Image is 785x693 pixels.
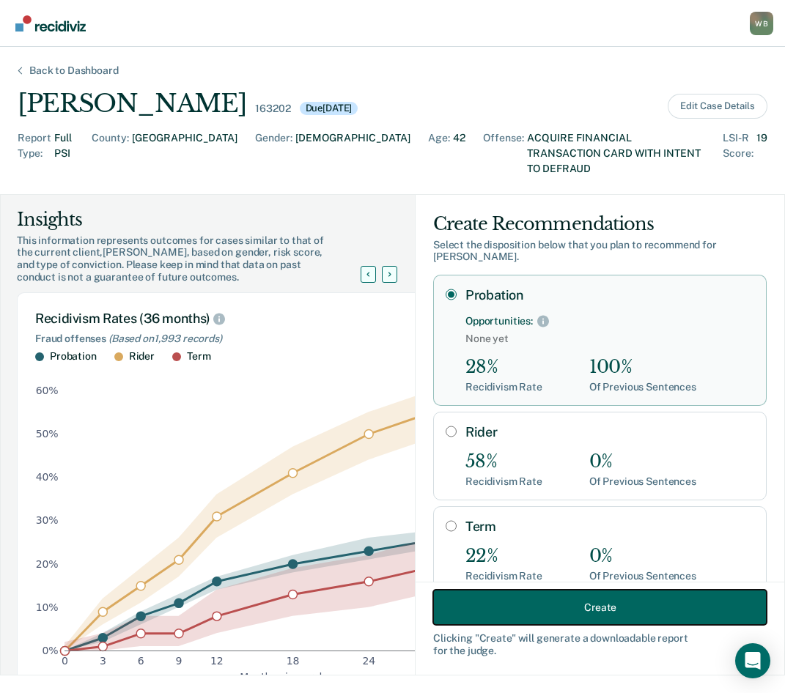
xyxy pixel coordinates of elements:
[428,130,450,177] div: Age :
[465,315,533,327] div: Opportunities:
[465,333,754,345] span: None yet
[15,15,86,31] img: Recidiviz
[108,333,222,344] span: (Based on 1,993 records )
[668,94,767,119] button: Edit Case Details
[465,424,754,440] label: Rider
[36,515,59,527] text: 30%
[465,475,542,488] div: Recidivism Rate
[18,130,51,177] div: Report Type :
[750,12,773,35] button: Profile dropdown button
[295,130,410,177] div: [DEMOGRAPHIC_DATA]
[12,64,136,77] div: Back to Dashboard
[35,311,551,327] div: Recidivism Rates (36 months)
[735,643,770,678] div: Open Intercom Messenger
[62,656,68,667] text: 0
[589,475,696,488] div: Of Previous Sentences
[255,130,292,177] div: Gender :
[465,546,542,567] div: 22%
[17,234,378,283] div: This information represents outcomes for cases similar to that of the current client, [PERSON_NAM...
[433,212,767,236] div: Create Recommendations
[17,208,378,231] div: Insights
[287,656,300,667] text: 18
[527,130,705,177] div: ACQUIRE FINANCIAL TRANSACTION CARD WITH INTENT TO DEFRAUD
[453,130,465,177] div: 42
[433,632,767,657] div: Clicking " Create " will generate a downloadable report for the judge.
[36,471,59,483] text: 40%
[35,333,551,345] div: Fraud offenses
[54,130,74,177] div: Full PSI
[465,381,542,393] div: Recidivism Rate
[36,558,59,570] text: 20%
[589,357,696,378] div: 100%
[433,239,767,264] div: Select the disposition below that you plan to recommend for [PERSON_NAME] .
[465,519,754,535] label: Term
[50,350,97,363] div: Probation
[129,350,155,363] div: Rider
[100,656,106,667] text: 3
[138,656,144,667] text: 6
[240,671,346,683] text: Months since release
[589,546,696,567] div: 0%
[750,12,773,35] div: W B
[240,671,346,683] g: x-axis label
[43,645,59,656] text: 0%
[589,570,696,582] div: Of Previous Sentences
[36,428,59,440] text: 50%
[36,385,59,396] text: 60%
[589,381,696,393] div: Of Previous Sentences
[176,656,183,667] text: 9
[300,102,358,115] div: Due [DATE]
[723,130,753,177] div: LSI-R Score :
[132,130,237,177] div: [GEOGRAPHIC_DATA]
[255,103,290,115] div: 163202
[36,601,59,613] text: 10%
[483,130,524,177] div: Offense :
[187,350,210,363] div: Term
[433,590,767,625] button: Create
[589,451,696,472] div: 0%
[465,287,754,303] label: Probation
[92,130,129,177] div: County :
[18,89,246,119] div: [PERSON_NAME]
[362,656,375,667] text: 24
[465,570,542,582] div: Recidivism Rate
[36,385,59,656] g: y-axis tick label
[62,656,527,667] g: x-axis tick label
[465,451,542,472] div: 58%
[465,357,542,378] div: 28%
[756,130,767,177] div: 19
[210,656,224,667] text: 12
